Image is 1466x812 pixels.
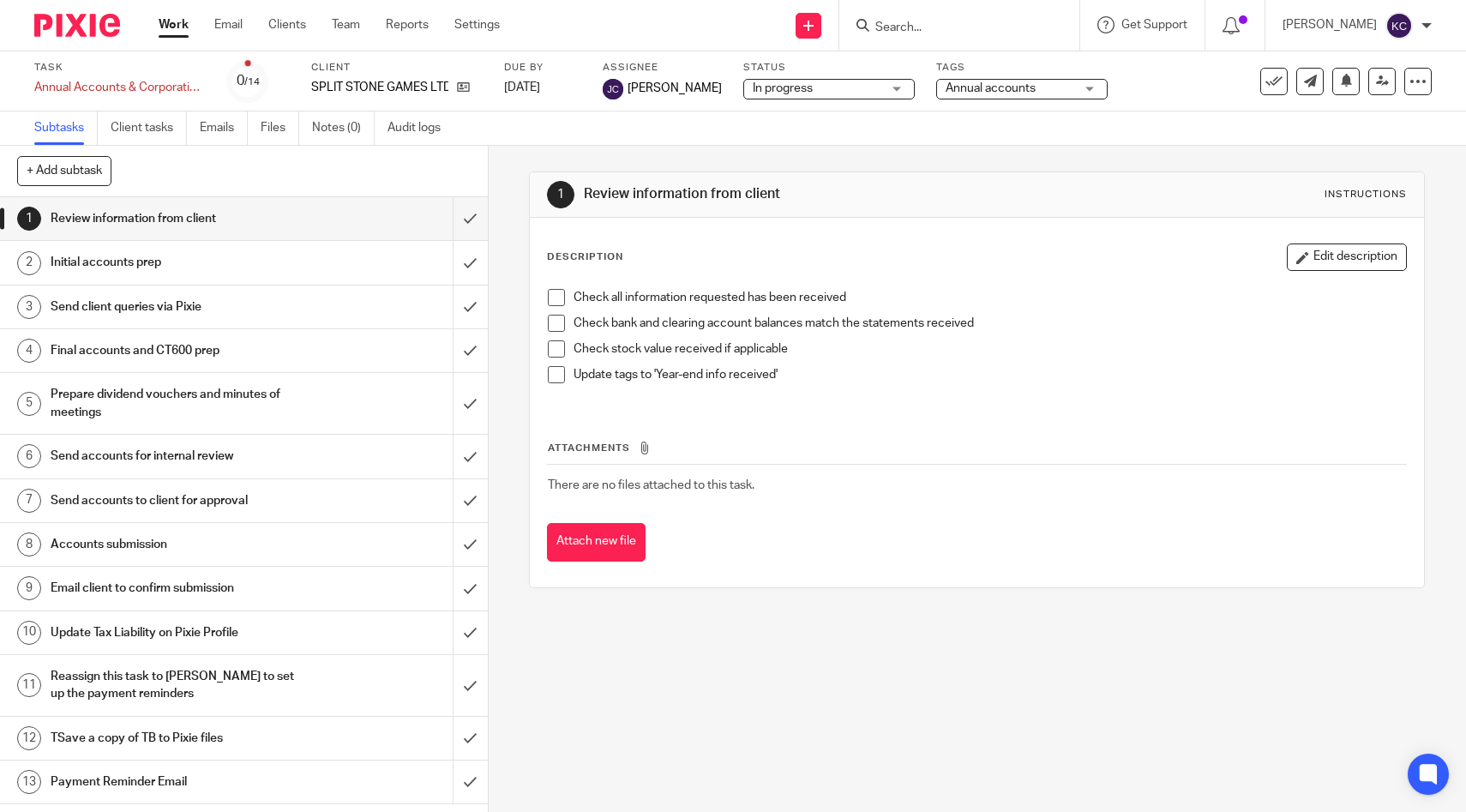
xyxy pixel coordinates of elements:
div: 13 [17,770,41,794]
div: 8 [17,532,41,556]
label: Tags [936,61,1108,75]
a: Work [159,16,189,33]
h1: Prepare dividend vouchers and minutes of meetings [51,382,308,425]
p: Check stock value received if applicable [574,340,1406,358]
div: 4 [17,339,41,363]
div: 3 [17,295,41,319]
a: Audit logs [388,111,454,145]
p: Description [547,250,623,264]
label: Assignee [603,61,722,75]
div: Instructions [1325,188,1407,201]
label: Due by [504,61,581,75]
label: Task [34,61,206,75]
h1: TSave a copy of TB to Pixie files [51,725,308,751]
a: Clients [268,16,306,33]
a: Email [214,16,243,33]
span: [DATE] [504,81,540,93]
p: Check bank and clearing account balances match the statements received [574,315,1406,332]
button: + Add subtask [17,156,111,185]
p: Check all information requested has been received [574,289,1406,306]
span: Get Support [1121,19,1187,31]
div: 9 [17,576,41,600]
img: Pixie [34,14,120,37]
h1: Send client queries via Pixie [51,294,308,320]
h1: Payment Reminder Email [51,769,308,795]
div: 2 [17,251,41,275]
a: Team [332,16,360,33]
a: Emails [200,111,248,145]
a: Settings [454,16,500,33]
p: SPLIT STONE GAMES LTD [311,79,448,96]
h1: Send accounts for internal review [51,443,308,469]
h1: Send accounts to client for approval [51,488,308,514]
p: Update tags to 'Year-end info received' [574,366,1406,383]
a: Files [261,111,299,145]
a: Reports [386,16,429,33]
small: /14 [244,77,260,87]
button: Attach new file [547,523,646,562]
h1: Final accounts and CT600 prep [51,338,308,364]
div: 10 [17,621,41,645]
div: Annual Accounts &amp; Corporation Tax Return [34,79,206,96]
div: 7 [17,489,41,513]
a: Notes (0) [312,111,375,145]
label: Status [743,61,915,75]
div: 5 [17,392,41,416]
button: Edit description [1287,244,1407,271]
span: Annual accounts [946,82,1036,94]
h1: Review information from client [51,206,308,232]
span: In progress [753,82,813,94]
h1: Reassign this task to [PERSON_NAME] to set up the payment reminders [51,664,308,707]
span: [PERSON_NAME] [628,80,722,97]
input: Search [874,21,1028,36]
h1: Accounts submission [51,532,308,557]
p: [PERSON_NAME] [1283,16,1377,33]
div: 6 [17,444,41,468]
img: svg%3E [603,79,623,99]
div: 0 [237,71,260,91]
a: Subtasks [34,111,98,145]
div: 11 [17,673,41,697]
div: 1 [17,207,41,231]
div: 12 [17,726,41,750]
h1: Initial accounts prep [51,250,308,275]
h1: Review information from client [584,185,1014,203]
div: 1 [547,181,574,208]
h1: Update Tax Liability on Pixie Profile [51,620,308,646]
h1: Email client to confirm submission [51,575,308,601]
label: Client [311,61,483,75]
span: There are no files attached to this task. [548,479,754,491]
span: Attachments [548,443,630,453]
img: svg%3E [1385,12,1413,39]
a: Client tasks [111,111,187,145]
div: Annual Accounts & Corporation Tax Return [34,79,206,96]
